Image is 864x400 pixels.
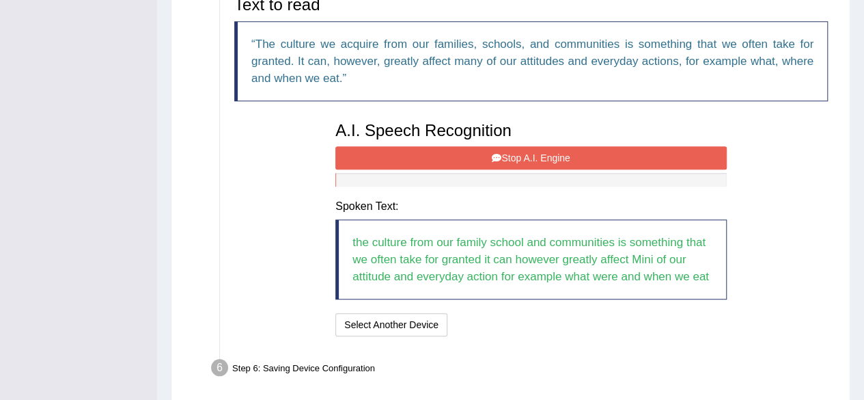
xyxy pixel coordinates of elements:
[335,313,447,336] button: Select Another Device
[335,122,727,139] h3: A.I. Speech Recognition
[251,38,813,85] q: The culture we acquire from our families, schools, and communities is something that we often tak...
[335,200,727,213] h4: Spoken Text:
[205,355,844,385] div: Step 6: Saving Device Configuration
[335,219,727,299] blockquote: the culture from our family school and communities is something that we often take for granted it...
[335,146,727,170] button: Stop A.I. Engine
